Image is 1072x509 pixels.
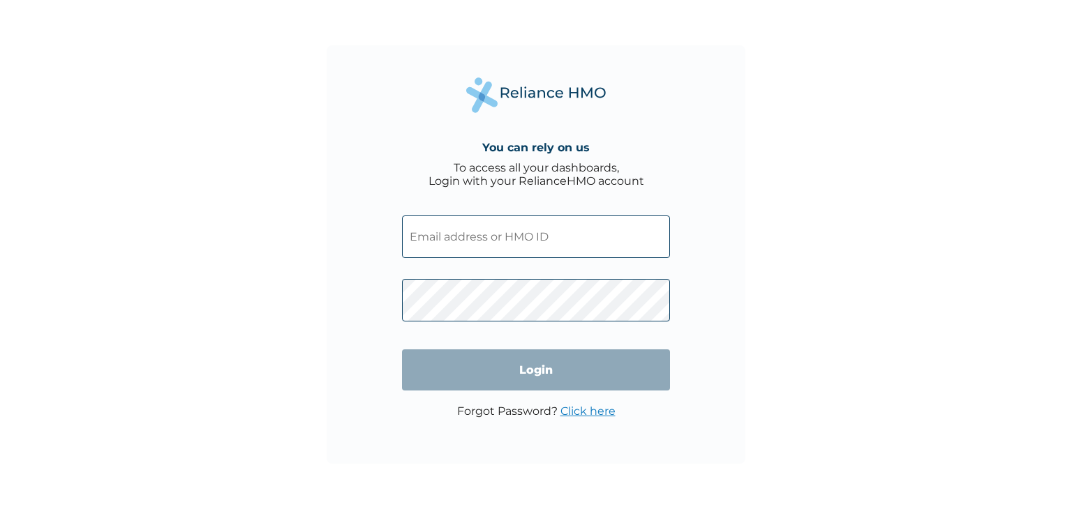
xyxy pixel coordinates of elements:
input: Email address or HMO ID [402,215,670,258]
div: To access all your dashboards, Login with your RelianceHMO account [429,161,644,188]
a: Click here [560,404,616,418]
h4: You can rely on us [482,141,590,154]
img: Reliance Health's Logo [466,77,606,113]
input: Login [402,349,670,390]
p: Forgot Password? [457,404,616,418]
